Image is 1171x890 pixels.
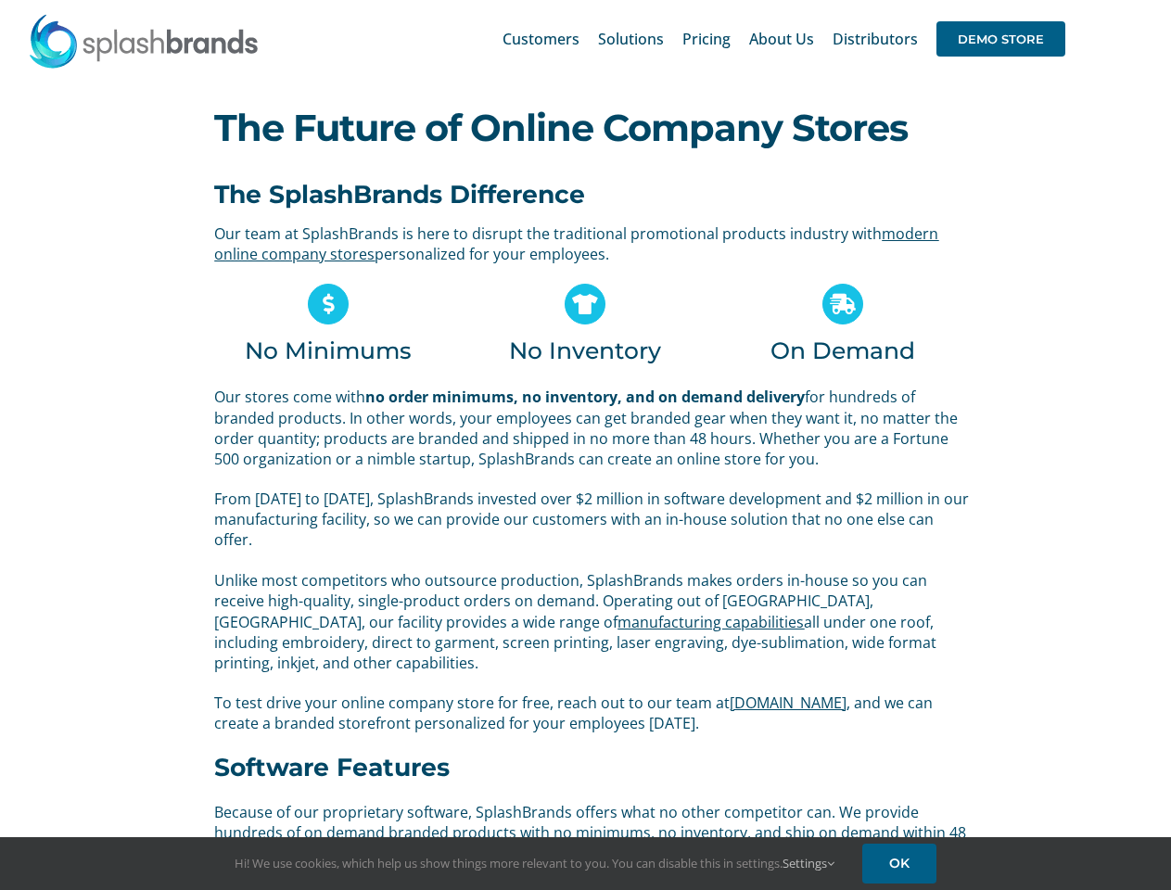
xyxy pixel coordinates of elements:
a: Settings [783,855,834,871]
nav: Main Menu [503,9,1065,69]
h3: No Inventory [472,334,699,368]
strong: no order minimums, no inventory, and on demand delivery [365,387,805,407]
p: Our team at SplashBrands is here to disrupt the traditional promotional products industry with pe... [214,223,971,265]
span: Pricing [682,32,731,46]
a: [DOMAIN_NAME] [730,693,846,713]
span: DEMO STORE [936,21,1065,57]
h3: No Minimums [214,334,441,368]
a: Distributors [833,9,918,69]
a: DEMO STORE [936,9,1065,69]
p: Unlike most competitors who outsource production, SplashBrands makes orders in-house so you can r... [214,570,971,674]
h1: The Future of Online Company Stores [214,109,956,146]
p: To test drive your online company store for free, reach out to our team at , and we can create a ... [214,693,971,734]
a: modern online company stores [214,223,938,264]
p: From [DATE] to [DATE], SplashBrands invested over $2 million in software development and $2 milli... [214,489,971,551]
a: Pricing [682,9,731,69]
a: OK [862,844,936,884]
h3: On Demand [729,334,956,368]
b: Software Features [214,752,450,782]
span: About Us [749,32,814,46]
span: Distributors [833,32,918,46]
img: SplashBrands.com Logo [28,13,260,69]
span: Customers [503,32,579,46]
a: Customers [503,9,579,69]
a: manufacturing capabilities [617,612,804,632]
b: The SplashBrands Difference [214,179,585,210]
p: Our stores come with for hundreds of branded products. In other words, your employees can get bra... [214,387,971,470]
span: Solutions [598,32,664,46]
span: Hi! We use cookies, which help us show things more relevant to you. You can disable this in setti... [235,855,834,871]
